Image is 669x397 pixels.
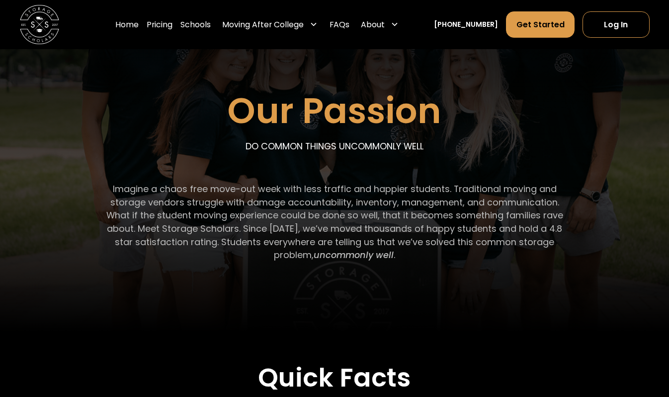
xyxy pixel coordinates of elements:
h2: Quick Facts [146,363,523,394]
p: Imagine a chaos free move-out week with less traffic and happier students. Traditional moving and... [99,183,570,262]
a: [PHONE_NUMBER] [434,19,498,30]
a: Schools [180,11,211,38]
a: Pricing [147,11,172,38]
div: Moving After College [222,19,304,31]
a: Get Started [506,11,575,38]
div: About [361,19,385,31]
h1: Our Passion [228,91,441,130]
p: DO COMMON THINGS UNCOMMONLY WELL [246,140,423,153]
em: uncommonly well [314,249,394,261]
a: Home [115,11,139,38]
a: FAQs [330,11,349,38]
img: Storage Scholars main logo [20,5,59,44]
a: Log In [583,11,649,38]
